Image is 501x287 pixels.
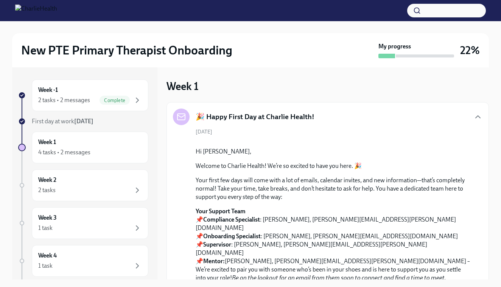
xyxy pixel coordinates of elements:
[18,169,148,201] a: Week 22 tasks
[32,118,93,125] span: First day at work
[74,118,93,125] strong: [DATE]
[38,262,53,270] div: 1 task
[196,208,246,215] strong: Your Support Team
[100,98,130,103] span: Complete
[38,186,56,194] div: 2 tasks
[196,112,314,122] h5: 🎉 Happy First Day at Charlie Health!
[203,216,260,223] strong: Compliance Specialist
[196,207,470,282] p: 📌 : [PERSON_NAME], [PERSON_NAME][EMAIL_ADDRESS][PERSON_NAME][DOMAIN_NAME] 📌 : [PERSON_NAME], [PER...
[38,148,90,157] div: 4 tasks • 2 messages
[460,43,480,57] h3: 22%
[38,224,53,232] div: 1 task
[38,96,90,104] div: 2 tasks • 2 messages
[18,207,148,239] a: Week 31 task
[18,79,148,111] a: Week -12 tasks • 2 messagesComplete
[15,5,57,17] img: CharlieHealth
[38,176,56,184] h6: Week 2
[166,79,199,93] h3: Week 1
[38,251,57,260] h6: Week 4
[18,132,148,163] a: Week 14 tasks • 2 messages
[378,42,411,51] strong: My progress
[196,147,470,156] p: Hi [PERSON_NAME],
[38,86,58,94] h6: Week -1
[18,117,148,126] a: First day at work[DATE]
[203,233,261,240] strong: Onboarding Specialist
[203,258,225,265] strong: Mentor:
[232,274,446,281] em: Be on the lookout for an email from them soon to connect and find a time to meet.
[38,138,56,146] h6: Week 1
[18,245,148,277] a: Week 41 task
[196,128,212,135] span: [DATE]
[21,43,232,58] h2: New PTE Primary Therapist Onboarding
[196,162,470,170] p: Welcome to Charlie Health! We’re so excited to have you here. 🎉
[38,214,57,222] h6: Week 3
[196,176,470,201] p: Your first few days will come with a lot of emails, calendar invites, and new information—that’s ...
[203,241,231,248] strong: Supervisor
